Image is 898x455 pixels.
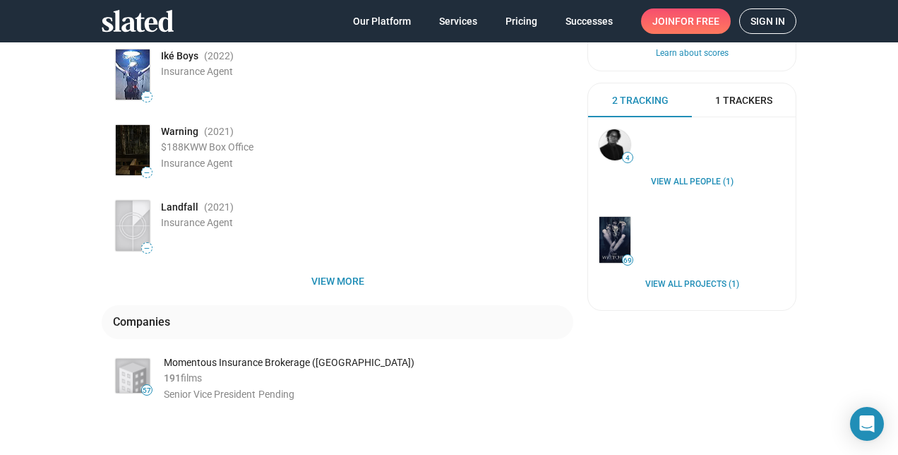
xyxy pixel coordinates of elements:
[113,268,562,294] span: View more
[604,48,779,59] button: Learn about scores
[651,177,734,188] a: View all People (1)
[161,141,190,153] span: $188K
[161,49,198,63] span: Iké Boys
[142,244,152,252] span: —
[204,201,234,214] span: (2021 )
[850,407,884,441] div: Open Intercom Messenger
[142,386,152,395] span: 57
[116,359,150,393] img: Momentous Insurance Brokerage (us)
[494,8,549,34] a: Pricing
[181,372,202,384] span: films
[161,158,233,169] span: Insurance Agent
[353,8,411,34] span: Our Platform
[652,8,719,34] span: Join
[164,356,573,370] div: Momentous Insurance Brokerage ([GEOGRAPHIC_DATA])
[161,217,233,228] span: Insurance Agent
[599,129,630,160] img: Sean Reid
[204,125,234,138] span: (2021 )
[597,214,633,266] a: The Wretched
[102,268,573,294] button: View more
[161,125,198,138] span: Warning
[113,314,176,329] div: Companies
[116,201,150,251] img: Poster: Landfall
[342,8,422,34] a: Our Platform
[565,8,613,34] span: Successes
[258,389,294,400] span: Pending
[142,169,152,177] span: —
[116,49,150,100] img: Poster: Iké Boys
[739,8,796,34] a: Sign in
[675,8,719,34] span: for free
[599,217,630,263] img: The Wretched
[554,8,624,34] a: Successes
[161,66,233,77] span: Insurance Agent
[505,8,537,34] span: Pricing
[641,8,731,34] a: Joinfor free
[439,8,477,34] span: Services
[428,8,489,34] a: Services
[190,141,253,153] span: WW Box Office
[164,389,256,400] span: Senior Vice President
[612,94,669,107] span: 2 Tracking
[645,279,739,290] a: View all Projects (1)
[715,94,772,107] span: 1 Trackers
[204,49,234,63] span: (2022 )
[164,372,181,384] span: 191
[161,201,198,214] span: Landfall
[623,256,633,265] span: 69
[623,154,633,162] span: 4
[116,125,150,175] img: Poster: Warning
[750,9,785,33] span: Sign in
[142,93,152,101] span: —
